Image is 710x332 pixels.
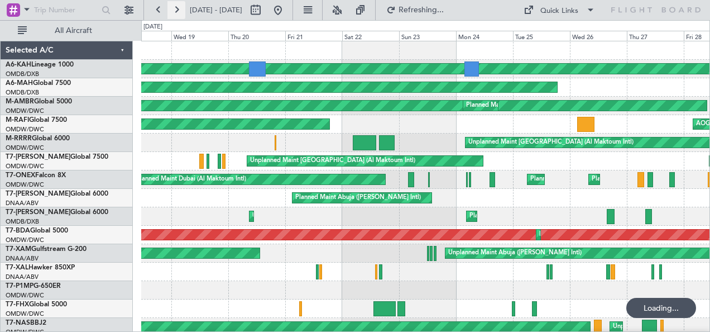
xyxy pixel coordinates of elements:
[6,88,39,97] a: OMDB/DXB
[6,320,46,326] a: T7-NASBBJ2
[6,301,67,308] a: T7-FHXGlobal 5000
[6,199,39,207] a: DNAA/ABV
[6,172,35,179] span: T7-ONEX
[190,5,242,15] span: [DATE] - [DATE]
[6,273,39,281] a: DNAA/ABV
[6,80,71,87] a: A6-MAHGlobal 7500
[6,172,66,179] a: T7-ONEXFalcon 8X
[6,217,39,226] a: OMDB/DXB
[342,31,399,41] div: Sat 22
[469,208,656,225] div: Planned Maint [GEOGRAPHIC_DATA] ([GEOGRAPHIC_DATA] Intl)
[6,61,31,68] span: A6-KAH
[6,283,33,290] span: T7-P1MP
[6,162,44,170] a: OMDW/DWC
[627,31,684,41] div: Thu 27
[570,31,627,41] div: Wed 26
[6,209,108,216] a: T7-[PERSON_NAME]Global 6000
[295,189,421,206] div: Planned Maint Abuja ([PERSON_NAME] Intl)
[136,171,246,188] div: Planned Maint Dubai (Al Maktoum Intl)
[6,125,44,134] a: OMDW/DWC
[513,31,570,41] div: Tue 25
[6,154,108,160] a: T7-[PERSON_NAME]Global 7500
[6,209,70,216] span: T7-[PERSON_NAME]
[468,134,634,151] div: Unplanned Maint [GEOGRAPHIC_DATA] (Al Maktoum Intl)
[29,27,118,35] span: All Aircraft
[456,31,513,41] div: Mon 24
[143,22,162,32] div: [DATE]
[6,107,44,115] a: OMDW/DWC
[6,227,68,234] a: T7-BDAGlobal 5000
[6,181,44,189] a: OMDW/DWC
[6,154,70,160] span: T7-[PERSON_NAME]
[6,291,44,300] a: OMDW/DWC
[6,61,74,68] a: A6-KAHLineage 1000
[6,283,61,290] a: T7-P1MPG-650ER
[6,144,44,152] a: OMDW/DWC
[466,97,576,114] div: Planned Maint Dubai (Al Maktoum Intl)
[285,31,342,41] div: Fri 21
[539,226,649,243] div: Planned Maint Dubai (Al Maktoum Intl)
[6,135,32,142] span: M-RRRR
[228,31,285,41] div: Thu 20
[381,1,448,19] button: Refreshing...
[6,320,30,326] span: T7-NAS
[6,301,29,308] span: T7-FHX
[6,310,44,318] a: OMDW/DWC
[6,191,70,197] span: T7-[PERSON_NAME]
[34,2,98,18] input: Trip Number
[171,31,228,41] div: Wed 19
[530,171,640,188] div: Planned Maint Dubai (Al Maktoum Intl)
[12,22,121,40] button: All Aircraft
[6,264,75,271] a: T7-XALHawker 850XP
[399,31,456,41] div: Sun 23
[6,117,67,124] a: M-RAFIGlobal 7500
[448,245,582,262] div: Unplanned Maint Abuja ([PERSON_NAME] Intl)
[592,171,702,188] div: Planned Maint Dubai (Al Maktoum Intl)
[626,298,696,318] div: Loading...
[6,191,108,197] a: T7-[PERSON_NAME]Global 6000
[6,246,87,253] a: T7-XAMGulfstream G-200
[6,98,72,105] a: M-AMBRGlobal 5000
[540,6,578,17] div: Quick Links
[250,153,415,169] div: Unplanned Maint [GEOGRAPHIC_DATA] (Al Maktoum Intl)
[6,117,29,124] span: M-RAFI
[6,246,31,253] span: T7-XAM
[6,135,70,142] a: M-RRRRGlobal 6000
[518,1,601,19] button: Quick Links
[6,70,39,78] a: OMDB/DXB
[398,6,445,14] span: Refreshing...
[6,227,30,234] span: T7-BDA
[6,98,34,105] span: M-AMBR
[6,80,33,87] span: A6-MAH
[252,208,447,225] div: Unplanned Maint [GEOGRAPHIC_DATA] ([GEOGRAPHIC_DATA] Intl)
[6,264,28,271] span: T7-XAL
[6,236,44,244] a: OMDW/DWC
[114,31,171,41] div: Tue 18
[6,254,39,263] a: DNAA/ABV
